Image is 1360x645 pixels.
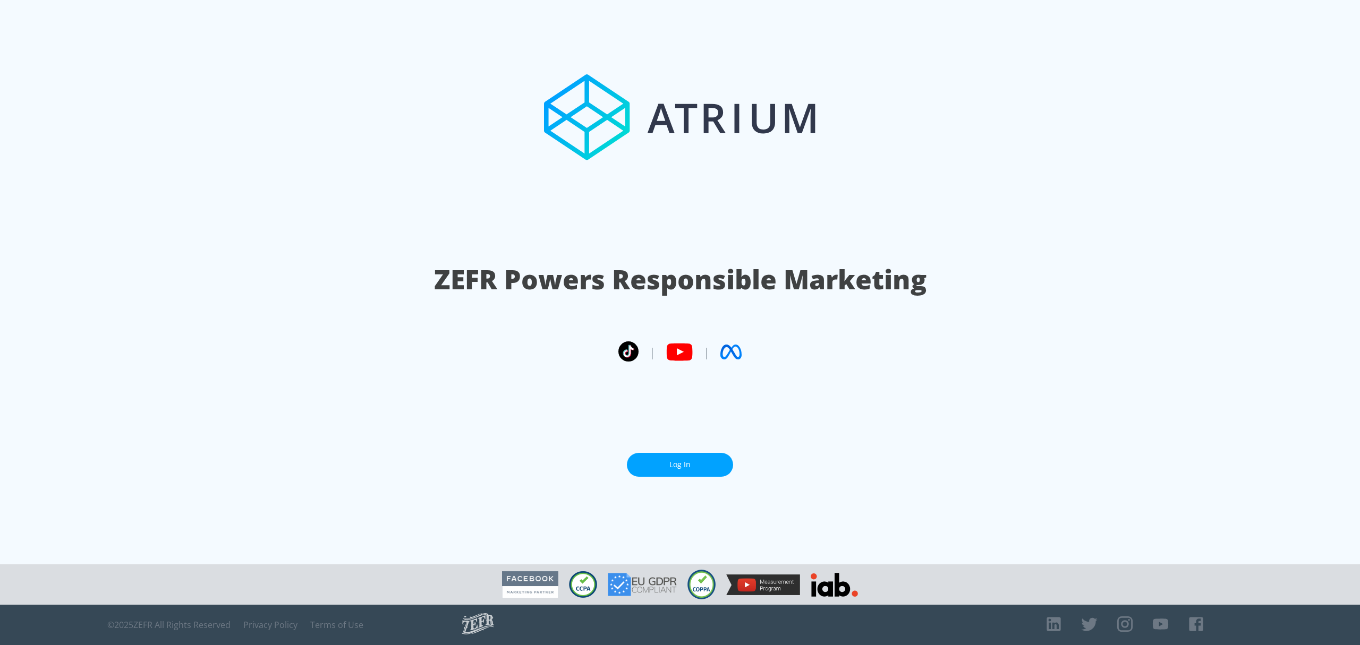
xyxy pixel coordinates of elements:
a: Terms of Use [310,620,363,630]
span: | [649,344,656,360]
img: Facebook Marketing Partner [502,571,558,598]
img: CCPA Compliant [569,571,597,598]
span: © 2025 ZEFR All Rights Reserved [107,620,231,630]
img: GDPR Compliant [608,573,677,596]
img: IAB [811,573,858,597]
span: | [703,344,710,360]
a: Log In [627,453,733,477]
h1: ZEFR Powers Responsible Marketing [434,261,926,298]
a: Privacy Policy [243,620,297,630]
img: COPPA Compliant [687,570,716,599]
img: YouTube Measurement Program [726,574,800,595]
